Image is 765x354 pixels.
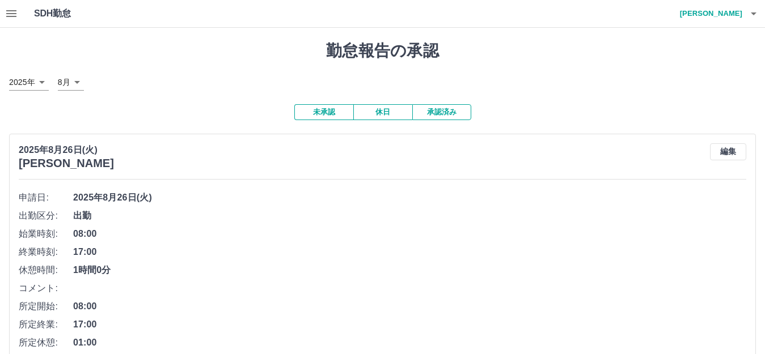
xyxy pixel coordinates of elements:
[73,300,746,313] span: 08:00
[73,336,746,349] span: 01:00
[19,318,73,331] span: 所定終業:
[9,41,756,61] h1: 勤怠報告の承認
[19,300,73,313] span: 所定開始:
[73,245,746,259] span: 17:00
[19,245,73,259] span: 終業時刻:
[710,143,746,160] button: 編集
[73,191,746,204] span: 2025年8月26日(火)
[73,318,746,331] span: 17:00
[19,336,73,349] span: 所定休憩:
[353,104,412,120] button: 休日
[294,104,353,120] button: 未承認
[73,263,746,277] span: 1時間0分
[19,191,73,204] span: 申請日:
[19,209,73,223] span: 出勤区分:
[73,227,746,241] span: 08:00
[73,209,746,223] span: 出勤
[19,263,73,277] span: 休憩時間:
[19,227,73,241] span: 始業時刻:
[19,157,114,170] h3: [PERSON_NAME]
[412,104,471,120] button: 承認済み
[19,282,73,295] span: コメント:
[9,74,49,91] div: 2025年
[58,74,84,91] div: 8月
[19,143,114,157] p: 2025年8月26日(火)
